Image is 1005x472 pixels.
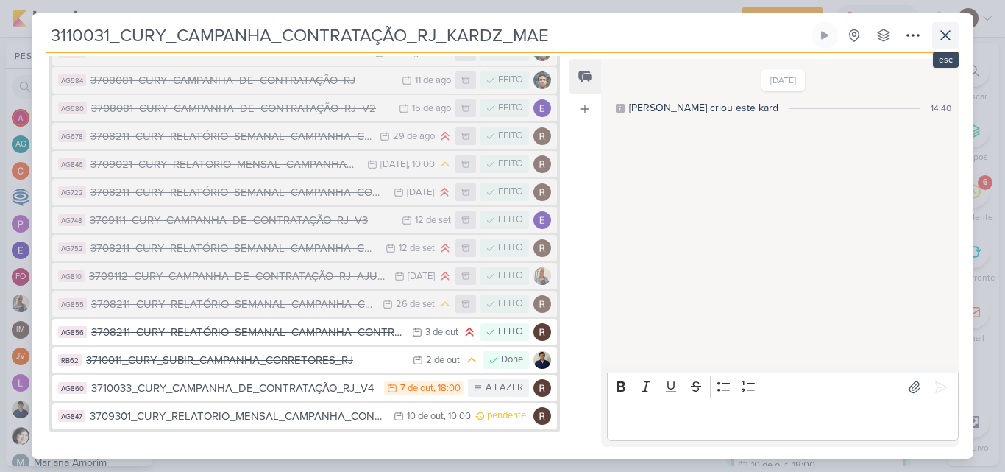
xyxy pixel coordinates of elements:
[498,129,523,144] div: FEITO
[533,407,551,425] img: Rafael Dornelles
[533,211,551,229] img: Eduardo Quaresma
[52,151,557,177] button: AG846 3709021_CURY_RELATORIO_MENSAL_CAMPANHA_CONTRATAÇÃO_RJ [DATE] , 10:00 FEITO
[464,353,479,367] div: Prioridade Média
[399,244,435,253] div: 12 de set
[424,48,451,57] div: , 18:00
[931,102,951,115] div: 14:40
[52,319,557,345] button: AG856 3708211_CURY_RELATÓRIO_SEMANAL_CAMPANHA_CONTRATAÇÃO_RJ 3 de out FEITO
[52,291,557,317] button: AG855 3708211_CURY_RELATÓRIO_SEMANAL_CAMPANHA_CONTRATAÇÃO_RJ 26 de set FEITO
[533,295,551,313] img: Rafael Dornelles
[426,356,460,365] div: 2 de out
[498,157,523,172] div: FEITO
[91,324,405,341] div: 3708211_CURY_RELATÓRIO_SEMANAL_CAMPANHA_CONTRATAÇÃO_RJ
[89,268,387,285] div: 3709112_CURY_CAMPANHA_DE_CONTRATAÇÃO_RJ_AJUSTAR_SEGMENTAÇÃO_IDADES
[380,160,408,169] div: [DATE]
[58,270,85,282] div: AG810
[408,272,435,281] div: [DATE]
[629,100,778,116] div: Aline criou este kard
[533,323,551,341] img: Rafael Dornelles
[52,263,557,289] button: AG810 3709112_CURY_CAMPANHA_DE_CONTRATAÇÃO_RJ_AJUSTAR_SEGMENTAÇÃO_IDADES [DATE] FEITO
[58,158,86,170] div: AG846
[52,179,557,205] button: AG722 3708211_CURY_RELATÓRIO_SEMANAL_CAMPANHA_CONTRATAÇÃO_RJ [DATE] FEITO
[439,129,451,144] div: Prioridade Alta
[408,160,435,169] div: , 10:00
[486,381,523,395] div: A FAZER
[52,95,557,121] button: AG580 3708081_CURY_CAMPANHA_DE_CONTRATAÇÃO_RJ_V2 15 de ago FEITO
[90,240,378,257] div: 3708211_CURY_RELATÓRIO_SEMANAL_CAMPANHA_CONTRATAÇÃO_RJ
[498,213,523,228] div: FEITO
[407,412,444,421] div: 10 de out
[400,384,433,393] div: 7 de out
[444,412,471,421] div: , 10:00
[439,269,451,283] div: Prioridade Alta
[58,102,87,114] div: AG580
[58,130,86,142] div: AG678
[415,216,451,225] div: 12 de set
[439,241,451,256] div: Prioridade Alta
[433,384,461,393] div: , 18:00
[58,74,86,86] div: AG584
[498,241,523,256] div: FEITO
[498,297,523,311] div: FEITO
[90,156,360,173] div: 3709021_CURY_RELATORIO_MENSAL_CAMPANHA_CONTRATAÇÃO_RJ
[439,297,451,311] div: Prioridade Média
[533,127,551,145] img: Rafael Dornelles
[616,104,625,113] div: Este log é visível à todos no kard
[533,379,551,397] img: Rafael Dornelles
[498,101,523,116] div: FEITO
[58,46,86,58] div: AG553
[501,353,523,367] div: Done
[533,239,551,257] img: Rafael Dornelles
[533,99,551,117] img: Eduardo Quaresma
[533,183,551,201] img: Rafael Dornelles
[58,186,86,198] div: AG722
[819,29,831,41] div: Ligar relógio
[415,76,451,85] div: 11 de ago
[52,67,557,94] button: AG584 3708081_CURY_CAMPANHA_DE_CONTRATAÇÃO_RJ 11 de ago FEITO
[498,185,523,200] div: FEITO
[58,410,85,422] div: AG847
[533,155,551,173] img: Rafael Dornelles
[463,325,475,339] div: Prioridade Alta
[533,71,551,89] img: Nelito Junior
[439,157,451,172] div: Prioridade Média
[396,300,435,309] div: 26 de set
[58,298,87,310] div: AG855
[86,352,405,369] div: 3710011_CURY_SUBIR_CAMPANHA_CORRETORES_RJ
[52,235,557,261] button: AG752 3708211_CURY_RELATÓRIO_SEMANAL_CAMPANHA_CONTRATAÇÃO_RJ 12 de set FEITO
[58,242,86,254] div: AG752
[607,401,959,441] div: Editor editing area: main
[438,185,450,200] div: Prioridade Alta
[498,73,523,88] div: FEITO
[58,382,87,394] div: AG860
[498,325,523,339] div: FEITO
[52,123,557,149] button: AG678 3708211_CURY_RELATÓRIO_SEMANAL_CAMPANHA_CONTRATAÇÃO_RJ 29 de ago FEITO
[607,373,959,401] div: Editor toolbar
[388,48,424,57] div: 8 de ago
[52,207,557,233] button: AG748 3709111_CURY_CAMPANHA_DE_CONTRATAÇÃO_RJ_V3 12 de set FEITO
[90,212,394,229] div: 3709111_CURY_CAMPANHA_DE_CONTRATAÇÃO_RJ_V3
[52,375,557,401] button: AG860 3710033_CURY_CAMPANHA_DE_CONTRATAÇÃO_RJ_V4 7 de out , 18:00 A FAZER
[52,403,557,429] button: AG847 3709301_CURY_RELATORIO_MENSAL_CAMPANHA_CONTRATAÇÃO_RJ 10 de out , 10:00 pendente
[91,380,377,397] div: 3710033_CURY_CAMPANHA_DE_CONTRATAÇÃO_RJ_V4
[46,22,809,49] input: Kard Sem Título
[425,328,458,337] div: 3 de out
[90,72,394,89] div: 3708081_CURY_CAMPANHA_DE_CONTRATAÇÃO_RJ
[90,128,372,145] div: 3708211_CURY_RELATÓRIO_SEMANAL_CAMPANHA_CONTRATAÇÃO_RJ
[58,354,82,366] div: RB62
[933,52,959,68] div: esc
[407,188,434,197] div: [DATE]
[393,132,435,141] div: 29 de ago
[91,100,391,117] div: 3708081_CURY_CAMPANHA_DE_CONTRATAÇÃO_RJ_V2
[58,326,87,338] div: AG856
[90,184,386,201] div: 3708211_CURY_RELATÓRIO_SEMANAL_CAMPANHA_CONTRATAÇÃO_RJ
[58,214,85,226] div: AG748
[91,296,375,313] div: 3708211_CURY_RELATÓRIO_SEMANAL_CAMPANHA_CONTRATAÇÃO_RJ
[52,347,557,373] button: RB62 3710011_CURY_SUBIR_CAMPANHA_CORRETORES_RJ 2 de out Done
[533,267,551,285] img: Iara Santos
[90,408,386,425] div: 3709301_CURY_RELATORIO_MENSAL_CAMPANHA_CONTRATAÇÃO_RJ
[412,104,451,113] div: 15 de ago
[498,269,523,283] div: FEITO
[533,351,551,369] img: Levy Pessoa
